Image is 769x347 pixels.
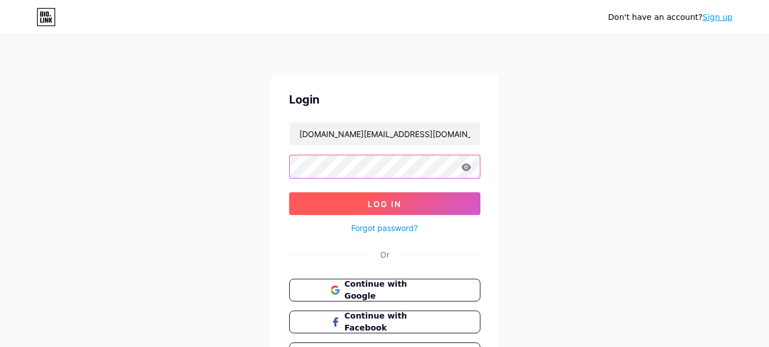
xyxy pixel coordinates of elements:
span: Log In [368,199,401,209]
a: Forgot password? [351,222,418,234]
div: Don't have an account? [608,11,733,23]
button: Log In [289,192,480,215]
span: Continue with Google [344,278,438,302]
span: Continue with Facebook [344,310,438,334]
button: Continue with Facebook [289,311,480,333]
input: Username [290,122,480,145]
button: Continue with Google [289,279,480,301]
a: Sign up [702,13,733,22]
div: Login [289,91,480,108]
div: Or [380,249,389,261]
